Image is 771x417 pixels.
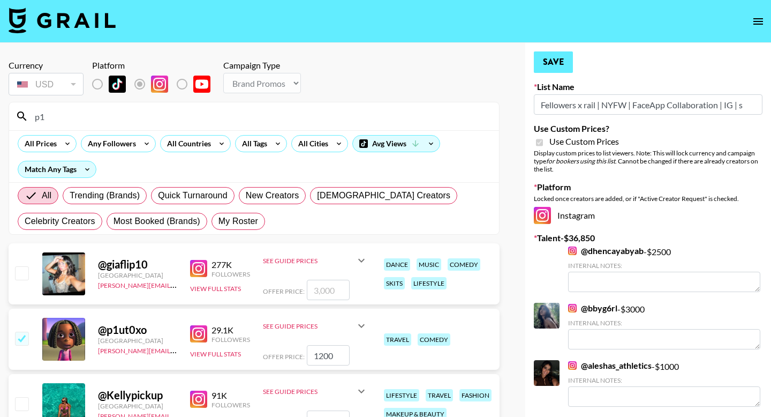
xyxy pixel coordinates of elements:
div: See Guide Prices [263,248,368,273]
span: Most Booked (Brands) [114,215,200,228]
div: @ p1ut0xo [98,323,177,337]
div: All Countries [161,136,213,152]
span: All [42,189,51,202]
span: Offer Price: [263,287,305,295]
span: Offer Price: [263,353,305,361]
input: 3,000 [307,280,350,300]
div: [GEOGRAPHIC_DATA] [98,271,177,279]
div: Locked once creators are added, or if "Active Creator Request" is checked. [534,195,762,203]
div: [GEOGRAPHIC_DATA] [98,402,177,410]
div: Display custom prices to list viewers. Note: This will lock currency and campaign type . Cannot b... [534,149,762,173]
img: YouTube [193,76,210,93]
div: 91K [211,390,250,401]
div: All Cities [292,136,330,152]
button: open drawer [747,11,769,32]
div: travel [384,333,411,346]
div: - $ 3000 [568,303,760,349]
input: 1,200 [307,345,350,366]
div: USD [11,75,81,94]
button: Save [534,51,573,73]
button: View Full Stats [190,350,241,358]
img: Instagram [534,207,551,224]
div: All Prices [18,136,59,152]
div: @ Kellypickup [98,389,177,402]
div: See Guide Prices [263,378,368,404]
div: See Guide Prices [263,313,368,339]
div: 277K [211,259,250,270]
div: Followers [211,401,250,409]
div: See Guide Prices [263,388,355,396]
a: [PERSON_NAME][EMAIL_ADDRESS][DOMAIN_NAME] [98,279,256,289]
div: See Guide Prices [263,257,355,265]
div: Platform [92,60,219,71]
div: Instagram [534,207,762,224]
img: Grail Talent [9,8,116,33]
div: Internal Notes: [568,319,760,327]
input: Search by User Name [28,108,493,125]
div: List locked to Instagram. [92,73,219,95]
em: for bookers using this list [546,157,615,165]
div: music [417,258,441,271]
a: @dhencayabyab [568,245,644,256]
div: comedy [418,333,450,346]
label: Platform [534,182,762,192]
div: Currency is locked to USD [9,71,84,98]
button: View Full Stats [190,285,241,293]
img: TikTok [109,76,126,93]
img: Instagram [568,304,577,312]
img: Instagram [190,391,207,408]
div: lifestyle [411,277,447,289]
div: All Tags [236,136,269,152]
div: Campaign Type [223,60,301,71]
div: Match Any Tags [18,161,96,177]
span: My Roster [218,215,258,228]
span: New Creators [246,189,299,202]
a: @aleshas_athletics [568,360,652,371]
label: List Name [534,81,762,92]
a: [PERSON_NAME][EMAIL_ADDRESS][PERSON_NAME][DOMAIN_NAME] [98,345,307,355]
div: comedy [448,258,480,271]
div: - $ 2500 [568,245,760,292]
div: lifestyle [384,389,419,401]
div: Followers [211,270,250,278]
label: Talent - $ 36,850 [534,233,762,243]
div: [GEOGRAPHIC_DATA] [98,337,177,345]
div: skits [384,277,405,289]
img: Instagram [190,325,207,342]
div: - $ 1000 [568,360,760,407]
div: Internal Notes: [568,262,760,270]
span: Celebrity Creators [25,215,95,228]
img: Instagram [190,260,207,277]
div: dance [384,258,410,271]
span: Use Custom Prices [549,136,619,147]
div: Avg Views [353,136,440,152]
div: Any Followers [81,136,138,152]
div: 29.1K [211,325,250,336]
span: Quick Turnaround [158,189,228,202]
div: @ giaflip10 [98,258,177,271]
div: Internal Notes: [568,376,760,384]
div: fashion [459,389,492,401]
img: Instagram [568,361,577,370]
div: See Guide Prices [263,322,355,330]
label: Use Custom Prices? [534,123,762,134]
div: Followers [211,336,250,344]
span: Trending (Brands) [70,189,140,202]
div: travel [426,389,453,401]
img: Instagram [568,247,577,255]
a: @bbyg6rl [568,303,617,314]
img: Instagram [151,76,168,93]
div: Currency [9,60,84,71]
span: [DEMOGRAPHIC_DATA] Creators [317,189,450,202]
